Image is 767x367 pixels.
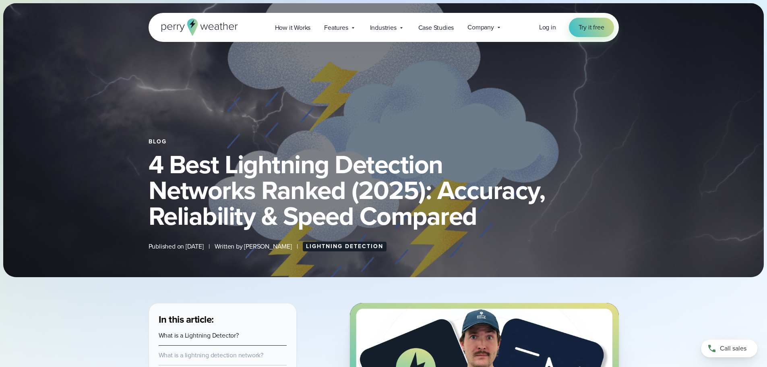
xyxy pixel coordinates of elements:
span: Call sales [720,344,746,353]
span: Written by [PERSON_NAME] [215,242,292,251]
a: Case Studies [411,19,461,36]
div: Blog [149,139,619,145]
span: Case Studies [418,23,454,33]
span: | [209,242,210,251]
a: Log in [539,23,556,32]
a: What is a Lightning Detector? [159,331,239,340]
span: How it Works [275,23,311,33]
span: Industries [370,23,397,33]
h1: 4 Best Lightning Detection Networks Ranked (2025): Accuracy, Reliability & Speed Compared [149,151,619,229]
a: Try it free [569,18,614,37]
span: Published on [DATE] [149,242,204,251]
span: | [297,242,298,251]
a: How it Works [268,19,318,36]
a: What is a lightning detection network? [159,350,263,360]
span: Features [324,23,348,33]
a: Lightning Detection [303,242,387,251]
span: Try it free [579,23,604,32]
span: Company [467,23,494,32]
h3: In this article: [159,313,287,326]
a: Call sales [701,340,757,357]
